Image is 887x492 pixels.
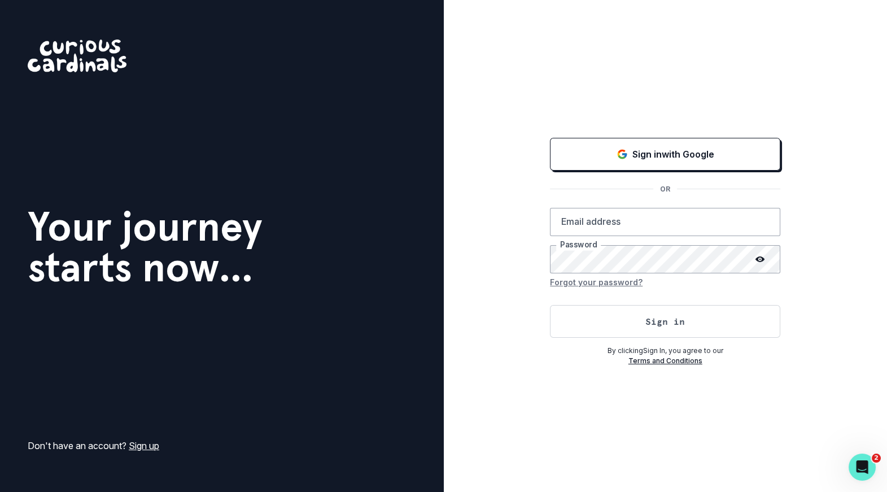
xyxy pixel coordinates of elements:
[550,305,780,338] button: Sign in
[849,454,876,481] iframe: Intercom live chat
[129,440,159,451] a: Sign up
[28,206,263,288] h1: Your journey starts now...
[653,184,677,194] p: OR
[872,454,881,463] span: 2
[28,439,159,452] p: Don't have an account?
[550,346,780,356] p: By clicking Sign In , you agree to our
[550,273,643,291] button: Forgot your password?
[550,138,780,171] button: Sign in with Google (GSuite)
[632,147,714,161] p: Sign in with Google
[28,40,126,72] img: Curious Cardinals Logo
[628,356,702,365] a: Terms and Conditions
